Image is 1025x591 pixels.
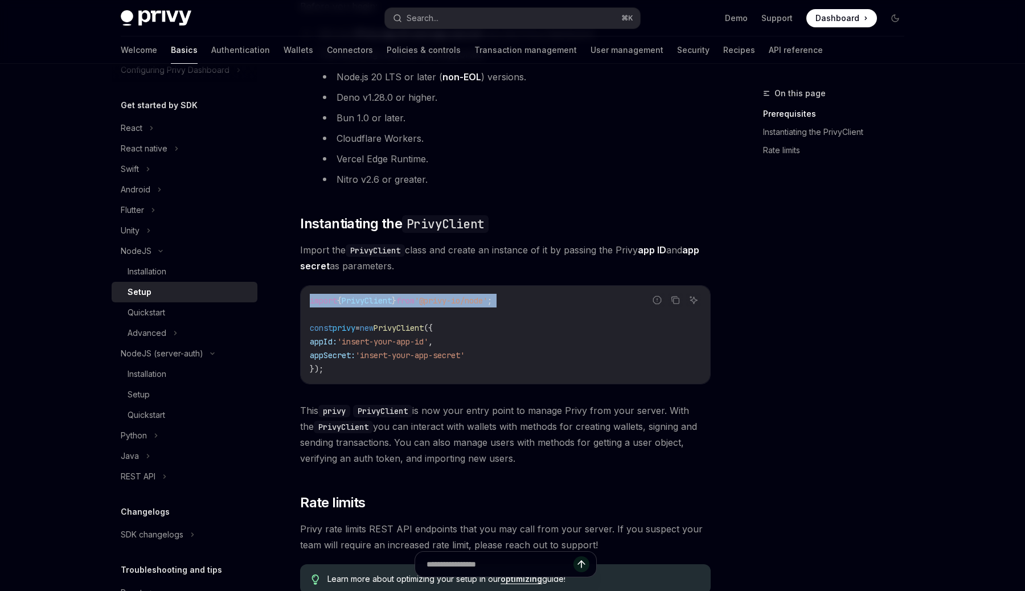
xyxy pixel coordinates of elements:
[723,36,755,64] a: Recipes
[668,293,683,307] button: Copy the contents from the code block
[121,162,139,176] div: Swift
[112,118,257,138] button: React
[763,123,913,141] a: Instantiating the PrivyClient
[346,244,405,257] code: PrivyClient
[342,295,392,306] span: PrivyClient
[360,323,374,333] span: new
[474,36,577,64] a: Transaction management
[392,295,396,306] span: }
[415,295,487,306] span: '@privy-io/node'
[355,350,465,360] span: 'insert-your-app-secret'
[677,36,710,64] a: Security
[442,71,481,83] a: non-EOL
[211,36,270,64] a: Authentication
[310,350,355,360] span: appSecret:
[385,8,640,28] button: Search...⌘K
[121,36,157,64] a: Welcome
[337,295,342,306] span: {
[284,36,313,64] a: Wallets
[310,323,333,333] span: const
[686,293,701,307] button: Ask AI
[112,425,257,446] button: Python
[763,105,913,123] a: Prerequisites
[650,293,665,307] button: Report incorrect code
[387,36,461,64] a: Policies & controls
[112,282,257,302] a: Setup
[128,306,165,319] div: Quickstart
[318,151,711,167] li: Vercel Edge Runtime.
[121,224,140,237] div: Unity
[396,295,415,306] span: from
[769,36,823,64] a: API reference
[128,265,166,278] div: Installation
[327,36,373,64] a: Connectors
[112,261,257,282] a: Installation
[300,215,489,233] span: Instantiating the
[774,87,826,100] span: On this page
[374,323,424,333] span: PrivyClient
[112,446,257,466] button: Java
[121,528,183,541] div: SDK changelogs
[112,524,257,545] button: SDK changelogs
[886,9,904,27] button: Toggle dark mode
[763,141,913,159] a: Rate limits
[318,89,711,105] li: Deno v1.28.0 or higher.
[638,244,666,256] strong: app ID
[318,110,711,126] li: Bun 1.0 or later.
[128,285,151,299] div: Setup
[310,364,323,374] span: });
[424,323,433,333] span: ({
[112,364,257,384] a: Installation
[815,13,859,24] span: Dashboard
[427,552,573,577] input: Ask a question...
[128,388,150,401] div: Setup
[300,46,711,187] li: The following runtimes are supported:
[318,171,711,187] li: Nitro v2.6 or greater.
[112,343,257,364] button: NodeJS (server-auth)
[353,405,412,417] code: PrivyClient
[112,302,257,323] a: Quickstart
[128,367,166,381] div: Installation
[310,295,337,306] span: import
[407,11,438,25] div: Search...
[725,13,748,24] a: Demo
[121,121,142,135] div: React
[318,405,350,417] code: privy
[112,405,257,425] a: Quickstart
[121,244,151,258] div: NodeJS
[112,138,257,159] button: React native
[112,159,257,179] button: Swift
[591,36,663,64] a: User management
[333,323,355,333] span: privy
[761,13,793,24] a: Support
[300,521,711,553] span: Privy rate limits REST API endpoints that you may call from your server. If you suspect your team...
[112,466,257,487] button: REST API
[300,403,711,466] span: This is now your entry point to manage Privy from your server. With the you can interact with wal...
[121,347,203,360] div: NodeJS (server-auth)
[112,220,257,241] button: Unity
[621,14,633,23] span: ⌘ K
[318,130,711,146] li: Cloudflare Workers.
[300,242,711,274] span: Import the class and create an instance of it by passing the Privy and as parameters.
[314,421,373,433] code: PrivyClient
[318,69,711,85] li: Node.js 20 LTS or later ( ) versions.
[112,200,257,220] button: Flutter
[121,10,191,26] img: dark logo
[121,449,139,463] div: Java
[573,556,589,572] button: Send message
[428,336,433,347] span: ,
[121,505,170,519] h5: Changelogs
[121,563,222,577] h5: Troubleshooting and tips
[112,384,257,405] a: Setup
[171,36,198,64] a: Basics
[121,183,150,196] div: Android
[402,215,489,233] code: PrivyClient
[128,408,165,422] div: Quickstart
[121,203,144,217] div: Flutter
[112,241,257,261] button: NodeJS
[121,142,167,155] div: React native
[121,98,198,112] h5: Get started by SDK
[300,494,365,512] span: Rate limits
[337,336,428,347] span: 'insert-your-app-id'
[121,470,155,483] div: REST API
